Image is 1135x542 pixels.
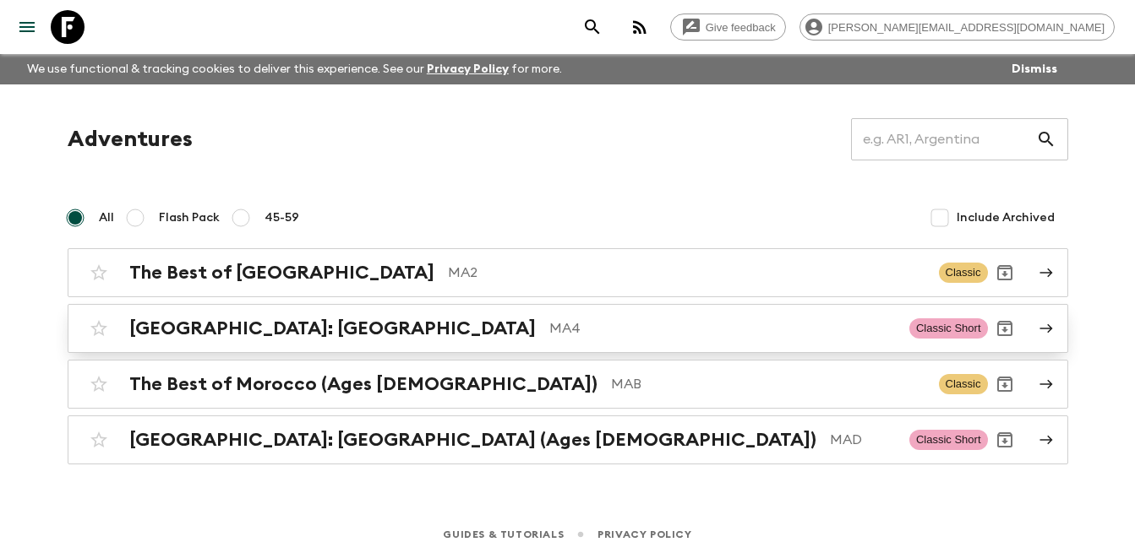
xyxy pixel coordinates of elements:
[10,10,44,44] button: menu
[427,63,509,75] a: Privacy Policy
[159,209,220,226] span: Flash Pack
[988,423,1022,457] button: Archive
[819,21,1114,34] span: [PERSON_NAME][EMAIL_ADDRESS][DOMAIN_NAME]
[265,209,299,226] span: 45-59
[799,14,1115,41] div: [PERSON_NAME][EMAIL_ADDRESS][DOMAIN_NAME]
[129,429,816,451] h2: [GEOGRAPHIC_DATA]: [GEOGRAPHIC_DATA] (Ages [DEMOGRAPHIC_DATA])
[68,415,1068,464] a: [GEOGRAPHIC_DATA]: [GEOGRAPHIC_DATA] (Ages [DEMOGRAPHIC_DATA])MADClassic ShortArchive
[549,318,896,339] p: MA4
[988,256,1022,290] button: Archive
[939,374,988,394] span: Classic
[696,21,785,34] span: Give feedback
[851,116,1036,163] input: e.g. AR1, Argentina
[68,304,1068,353] a: [GEOGRAPHIC_DATA]: [GEOGRAPHIC_DATA]MA4Classic ShortArchive
[611,374,925,394] p: MAB
[68,122,193,156] h1: Adventures
[909,318,988,339] span: Classic Short
[68,248,1068,297] a: The Best of [GEOGRAPHIC_DATA]MA2ClassicArchive
[830,430,896,450] p: MAD
[129,317,536,339] h2: [GEOGRAPHIC_DATA]: [GEOGRAPHIC_DATA]
[957,209,1055,226] span: Include Archived
[129,262,434,284] h2: The Best of [GEOGRAPHIC_DATA]
[1007,57,1061,81] button: Dismiss
[909,430,988,450] span: Classic Short
[20,54,569,84] p: We use functional & tracking cookies to deliver this experience. See our for more.
[988,367,1022,401] button: Archive
[99,209,114,226] span: All
[68,360,1068,409] a: The Best of Morocco (Ages [DEMOGRAPHIC_DATA])MABClassicArchive
[129,373,598,395] h2: The Best of Morocco (Ages [DEMOGRAPHIC_DATA])
[988,312,1022,345] button: Archive
[448,263,925,283] p: MA2
[576,10,609,44] button: search adventures
[939,263,988,283] span: Classic
[670,14,786,41] a: Give feedback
